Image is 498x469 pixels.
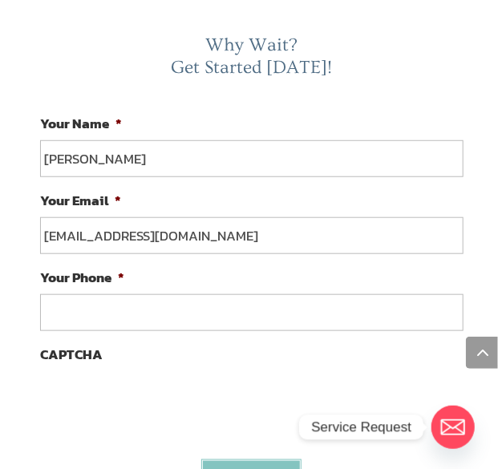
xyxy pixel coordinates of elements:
[431,406,475,449] a: Email
[40,371,284,434] iframe: reCAPTCHA
[40,34,464,87] h2: Why Wait? Get Started [DATE]!
[40,115,122,132] label: Your Name
[40,192,121,209] label: Your Email
[40,346,103,363] label: CAPTCHA
[40,269,124,286] label: Your Phone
